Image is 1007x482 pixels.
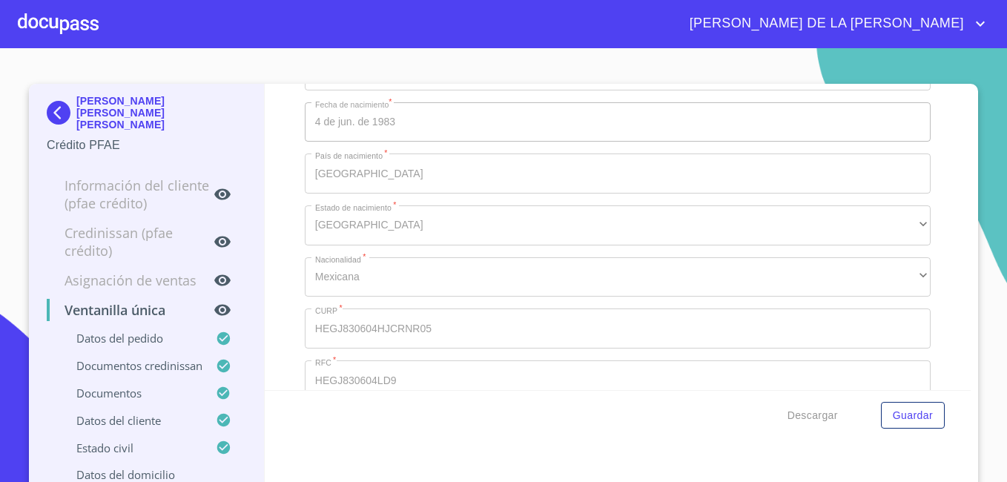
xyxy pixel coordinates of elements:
span: [PERSON_NAME] DE LA [PERSON_NAME] [679,12,971,36]
p: Credinissan (PFAE crédito) [47,224,214,260]
div: [PERSON_NAME] [PERSON_NAME] [PERSON_NAME] [47,95,246,136]
p: Documentos CrediNissan [47,358,216,373]
p: Documentos [47,386,216,400]
p: [PERSON_NAME] [PERSON_NAME] [PERSON_NAME] [76,95,246,131]
p: Datos del pedido [47,331,216,346]
div: Mexicana [305,257,931,297]
p: Ventanilla única [47,301,214,319]
span: Descargar [788,406,838,425]
button: Descargar [782,402,844,429]
button: Guardar [881,402,945,429]
img: Docupass spot blue [47,101,76,125]
div: [GEOGRAPHIC_DATA] [305,205,931,245]
span: Guardar [893,406,933,425]
p: Crédito PFAE [47,136,246,154]
p: Estado Civil [47,440,216,455]
p: Información del cliente (PFAE crédito) [47,176,214,212]
button: account of current user [679,12,989,36]
p: Datos del cliente [47,413,216,428]
p: Asignación de Ventas [47,271,214,289]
